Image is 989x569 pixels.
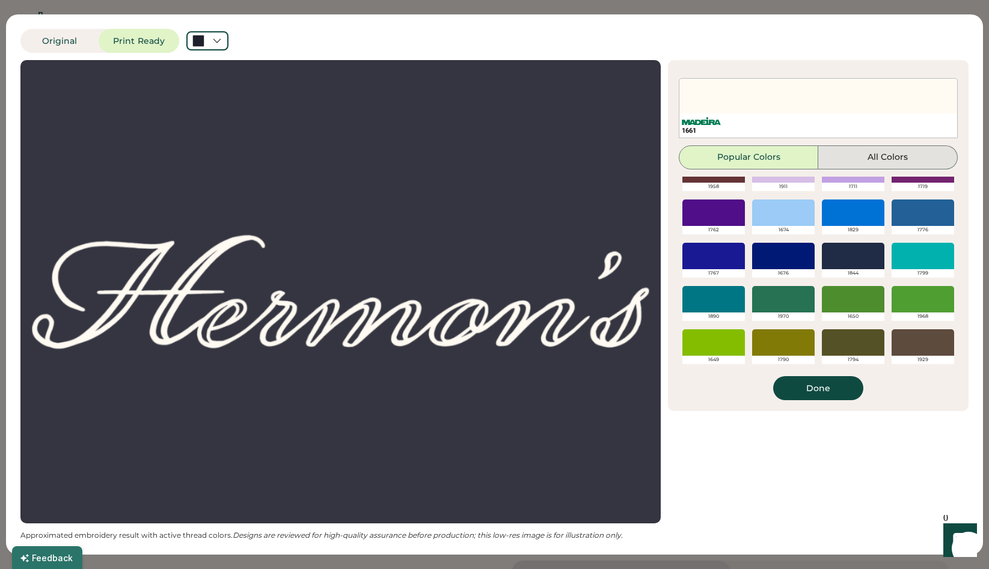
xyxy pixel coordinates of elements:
[892,226,954,234] div: 1776
[892,356,954,364] div: 1929
[892,183,954,191] div: 1719
[682,356,745,364] div: 1649
[20,29,99,53] button: Original
[892,269,954,278] div: 1799
[752,183,815,191] div: 1911
[773,376,863,400] button: Done
[892,312,954,321] div: 1968
[682,183,745,191] div: 1958
[752,226,815,234] div: 1674
[822,312,884,321] div: 1650
[752,269,815,278] div: 1676
[752,356,815,364] div: 1790
[682,226,745,234] div: 1762
[682,126,955,135] div: 1661
[752,312,815,321] div: 1970
[822,269,884,278] div: 1844
[822,183,884,191] div: 1711
[932,515,984,567] iframe: Front Chat
[682,269,745,278] div: 1767
[99,29,179,53] button: Print Ready
[822,226,884,234] div: 1829
[682,117,721,125] img: Madeira%20Logo.svg
[682,312,745,321] div: 1890
[233,531,623,540] em: Designs are reviewed for high-quality assurance before production; this low-res image is for illu...
[20,531,661,540] div: Approximated embroidery result with active thread colors.
[822,356,884,364] div: 1794
[679,145,818,169] button: Popular Colors
[818,145,958,169] button: All Colors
